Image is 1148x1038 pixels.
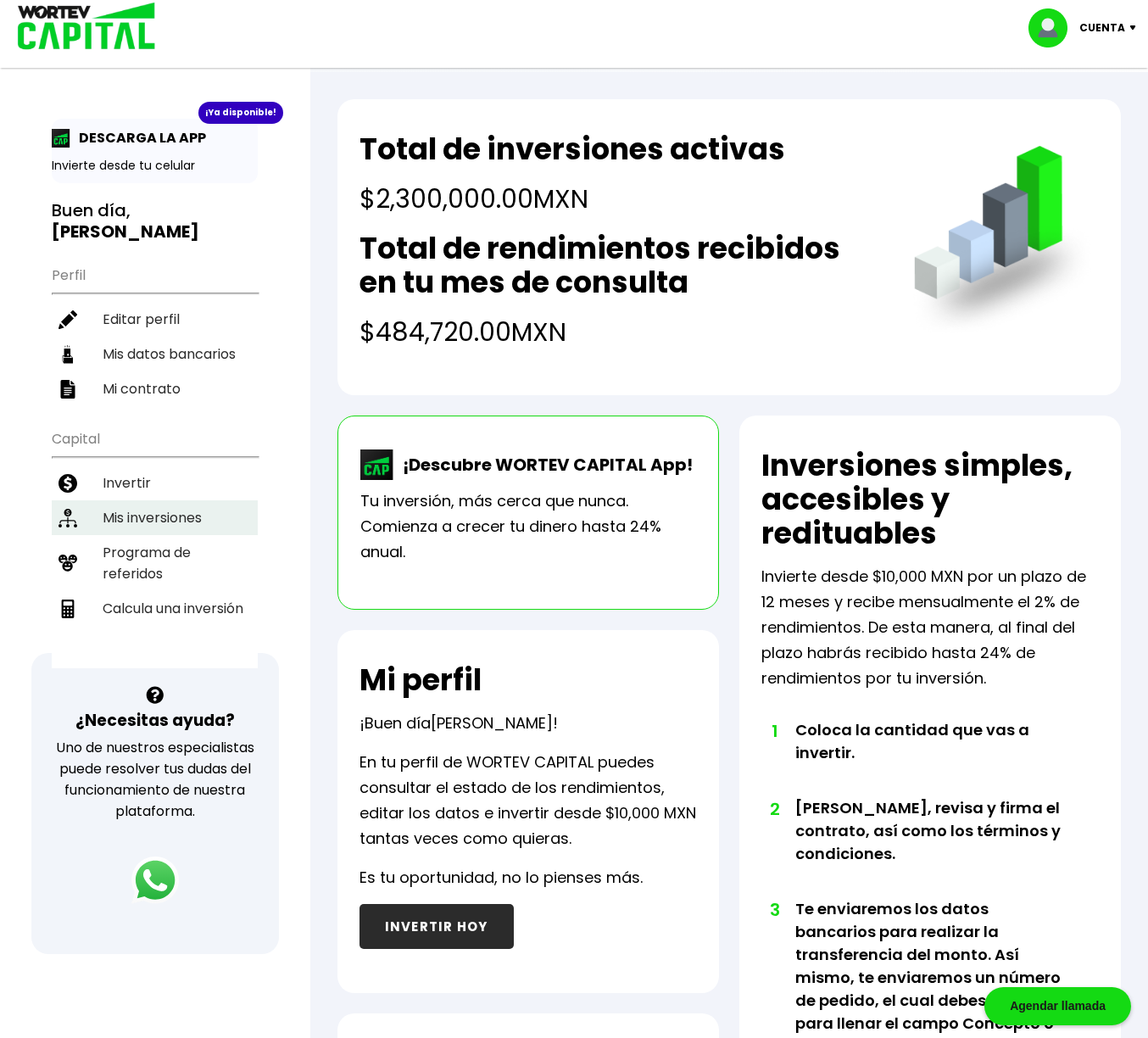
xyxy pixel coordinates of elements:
[359,865,643,890] p: Es tu oportunidad, no lo pienses más.
[59,345,77,364] img: datos-icon.10cf9172.svg
[431,712,553,734] span: [PERSON_NAME]
[359,180,785,218] h4: $2,300,000.00 MXN
[52,500,258,535] a: Mis inversiones
[131,857,179,904] img: logos_whatsapp-icon.242b2217.svg
[198,102,283,124] div: ¡Ya disponible!
[59,600,77,618] img: calculadora-icon.17d418c4.svg
[59,509,77,527] img: inversiones-icon.6695dc30.svg
[1028,8,1079,47] img: profile-image
[984,987,1131,1025] div: Agendar llamada
[761,449,1099,550] h2: Inversiones simples, accesibles y redituables
[394,452,693,477] p: ¡Descubre WORTEV CAPITAL App!
[70,127,206,148] p: DESCARGA LA APP
[770,897,778,923] span: 3
[59,554,77,572] img: recomiendanos-icon.9b8e9327.svg
[52,591,258,626] a: Calcula una inversión
[52,535,258,591] a: Programa de referidos
[52,157,258,175] p: Invierte desde tu celular
[359,663,482,697] h2: Mi perfil
[360,449,394,480] img: wortev-capital-app-icon
[1079,15,1125,41] p: Cuenta
[75,708,235,733] h3: ¿Necesitas ayuda?
[359,750,697,851] p: En tu perfil de WORTEV CAPITAL puedes consultar el estado de los rendimientos, editar los datos e...
[360,488,696,565] p: Tu inversión, más cerca que nunca. Comienza a crecer tu dinero hasta 24% anual.
[53,737,257,822] p: Uno de nuestros especialistas puede resolver tus dudas del funcionamiento de nuestra plataforma.
[52,466,258,500] a: Invertir
[52,129,70,148] img: app-icon
[770,796,778,822] span: 2
[770,718,778,744] span: 1
[795,718,1065,796] li: Coloca la cantidad que vas a invertir.
[359,711,558,736] p: ¡Buen día !
[359,904,514,949] button: INVERTIR HOY
[52,200,258,243] h3: Buen día,
[52,302,258,337] a: Editar perfil
[1125,25,1148,31] img: icon-down
[52,371,258,406] a: Mi contrato
[795,796,1065,897] li: [PERSON_NAME], revisa y firma el contrato, así como los términos y condiciones.
[359,132,785,166] h2: Total de inversiones activas
[59,310,77,329] img: editar-icon.952d3147.svg
[359,232,880,299] h2: Total de rendimientos recibidos en tu mes de consulta
[906,146,1099,338] img: grafica.516fef24.png
[59,474,77,493] img: invertir-icon.b3b967d7.svg
[59,380,77,399] img: contrato-icon.f2db500c.svg
[52,337,258,371] a: Mis datos bancarios
[52,420,258,668] ul: Capital
[52,256,258,406] ul: Perfil
[359,313,880,351] h4: $484,720.00 MXN
[52,220,199,243] b: [PERSON_NAME]
[761,564,1099,691] p: Invierte desde $10,000 MXN por un plazo de 12 meses y recibe mensualmente el 2% de rendimientos. ...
